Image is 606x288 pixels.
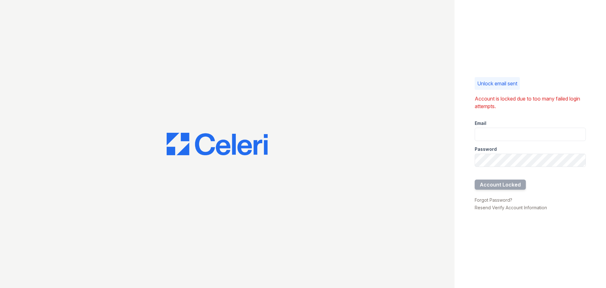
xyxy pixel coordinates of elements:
label: Email [475,120,486,126]
label: Password [475,146,497,152]
a: Resend Verify Account Information [475,205,547,210]
p: Unlock email sent [477,80,517,87]
div: Account is locked due to too many failed login attempts. [475,95,586,110]
button: Account Locked [475,180,526,190]
a: Forgot Password? [475,197,512,203]
img: CE_Logo_Blue-a8612792a0a2168367f1c8372b55b34899dd931a85d93a1a3d3e32e68fde9ad4.png [167,133,268,156]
